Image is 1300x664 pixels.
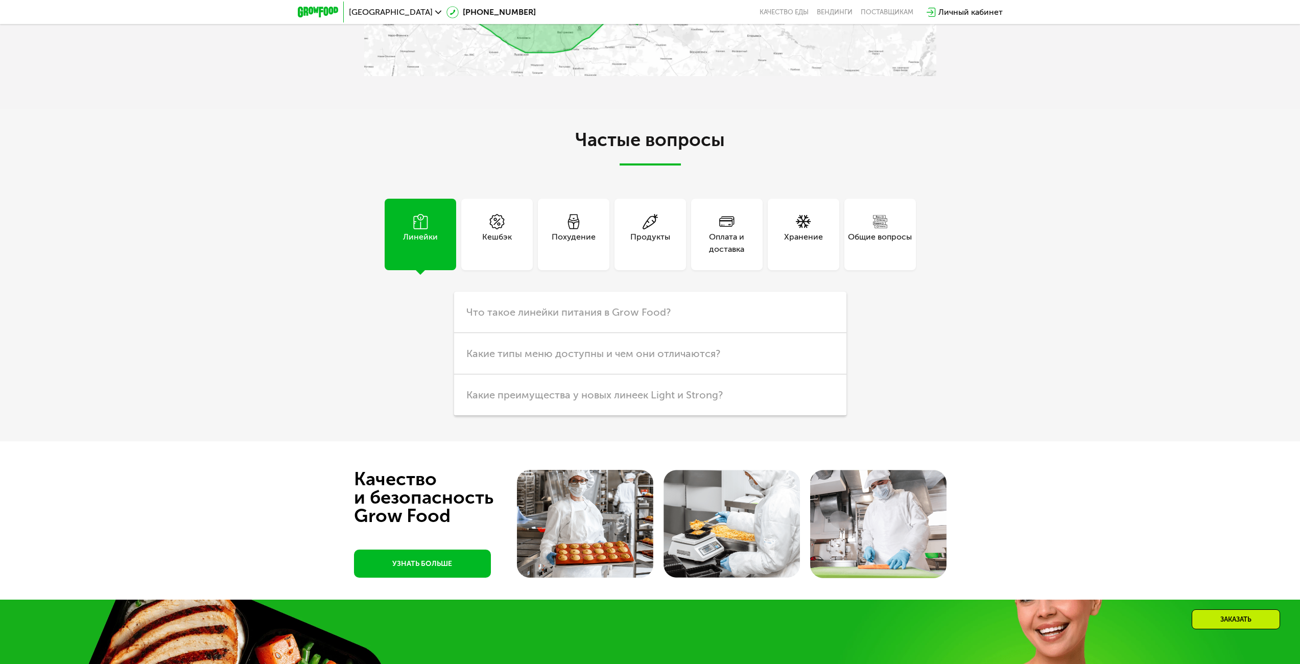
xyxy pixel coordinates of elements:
[354,470,531,525] div: Качество и безопасность Grow Food
[552,231,596,255] div: Похудение
[446,6,536,18] a: [PHONE_NUMBER]
[848,231,912,255] div: Общие вопросы
[466,347,720,360] span: Какие типы меню доступны и чем они отличаются?
[364,130,936,165] h2: Частые вопросы
[861,8,913,16] div: поставщикам
[466,306,671,318] span: Что такое линейки питания в Grow Food?
[630,231,670,255] div: Продукты
[760,8,809,16] a: Качество еды
[784,231,823,255] div: Хранение
[354,550,491,578] a: УЗНАТЬ БОЛЬШЕ
[482,231,512,255] div: Кешбэк
[466,389,723,401] span: Какие преимущества у новых линеек Light и Strong?
[938,6,1003,18] div: Личный кабинет
[403,231,438,255] div: Линейки
[691,231,763,255] div: Оплата и доставка
[349,8,433,16] span: [GEOGRAPHIC_DATA]
[817,8,853,16] a: Вендинги
[1192,609,1280,629] div: Заказать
